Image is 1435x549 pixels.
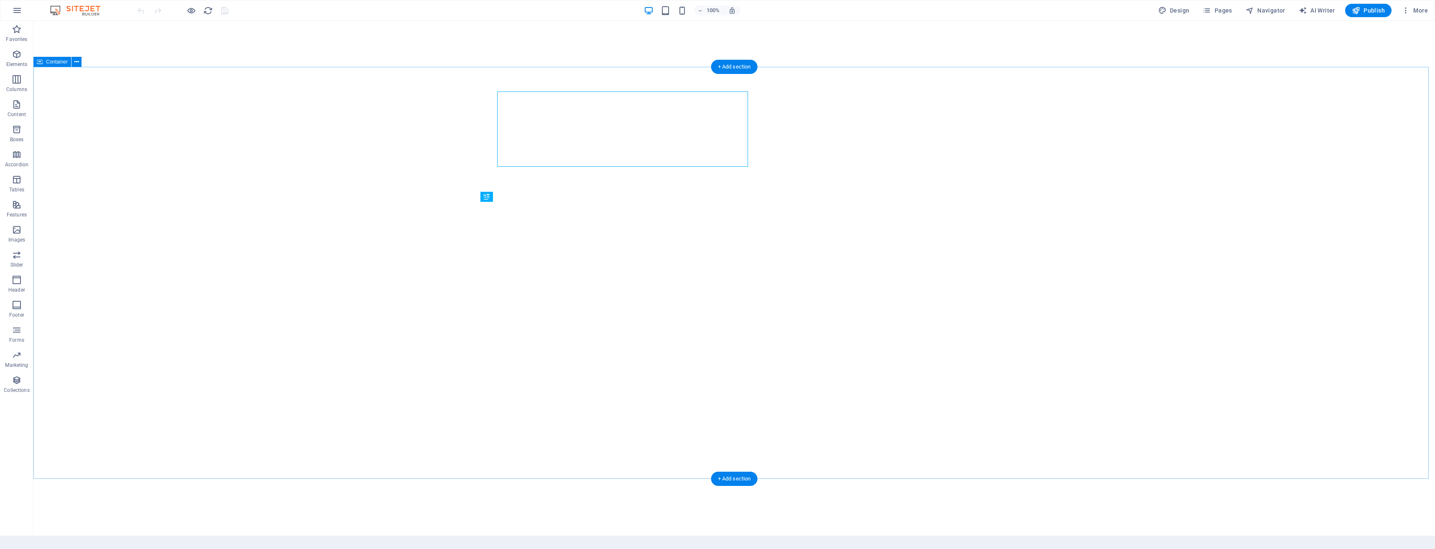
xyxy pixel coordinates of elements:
[694,5,724,15] button: 100%
[7,211,27,218] p: Features
[1158,6,1190,15] span: Design
[8,236,26,243] p: Images
[5,362,28,369] p: Marketing
[48,5,111,15] img: Editor Logo
[1295,4,1338,17] button: AI Writer
[203,6,213,15] i: Reload page
[728,7,736,14] i: On resize automatically adjust zoom level to fit chosen device.
[1155,4,1193,17] div: Design (Ctrl+Alt+Y)
[1299,6,1335,15] span: AI Writer
[186,5,196,15] button: Click here to leave preview mode and continue editing
[711,60,758,74] div: + Add section
[10,262,23,268] p: Slider
[1199,4,1235,17] button: Pages
[1398,4,1431,17] button: More
[203,5,213,15] button: reload
[9,312,24,318] p: Footer
[9,337,24,343] p: Forms
[8,287,25,293] p: Header
[8,111,26,118] p: Content
[6,86,27,93] p: Columns
[707,5,720,15] h6: 100%
[5,161,28,168] p: Accordion
[4,387,29,394] p: Collections
[1242,4,1289,17] button: Navigator
[1402,6,1428,15] span: More
[46,59,68,64] span: Container
[1203,6,1232,15] span: Pages
[1352,6,1385,15] span: Publish
[1155,4,1193,17] button: Design
[1246,6,1285,15] span: Navigator
[9,186,24,193] p: Tables
[6,36,27,43] p: Favorites
[6,61,28,68] p: Elements
[711,472,758,486] div: + Add section
[1345,4,1392,17] button: Publish
[10,136,24,143] p: Boxes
